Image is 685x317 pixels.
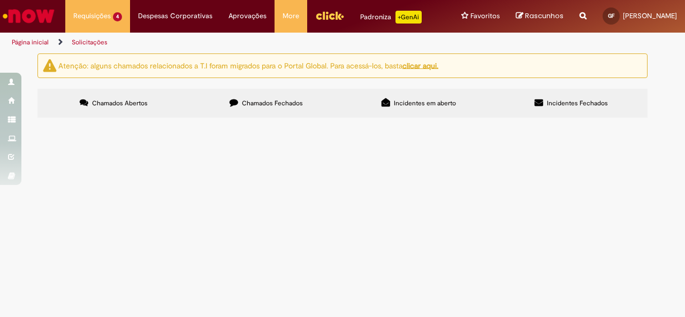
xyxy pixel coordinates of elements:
span: Despesas Corporativas [138,11,212,21]
span: GF [608,12,614,19]
div: Padroniza [360,11,422,24]
span: 4 [113,12,122,21]
a: Rascunhos [516,11,564,21]
ng-bind-html: Atenção: alguns chamados relacionados a T.I foram migrados para o Portal Global. Para acessá-los,... [58,60,438,70]
img: ServiceNow [1,5,56,27]
a: Solicitações [72,38,108,47]
span: [PERSON_NAME] [623,11,677,20]
span: Chamados Fechados [242,99,303,107]
span: Aprovações [229,11,267,21]
span: Incidentes Fechados [547,99,608,107]
span: Chamados Abertos [92,99,148,107]
a: clicar aqui. [402,60,438,70]
span: Requisições [73,11,111,21]
img: click_logo_yellow_360x200.png [315,7,344,24]
p: +GenAi [395,11,422,24]
a: Página inicial [12,38,49,47]
span: Favoritos [470,11,500,21]
span: Incidentes em aberto [394,99,456,107]
ul: Trilhas de página [8,33,448,52]
span: Rascunhos [525,11,564,21]
span: More [283,11,299,21]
